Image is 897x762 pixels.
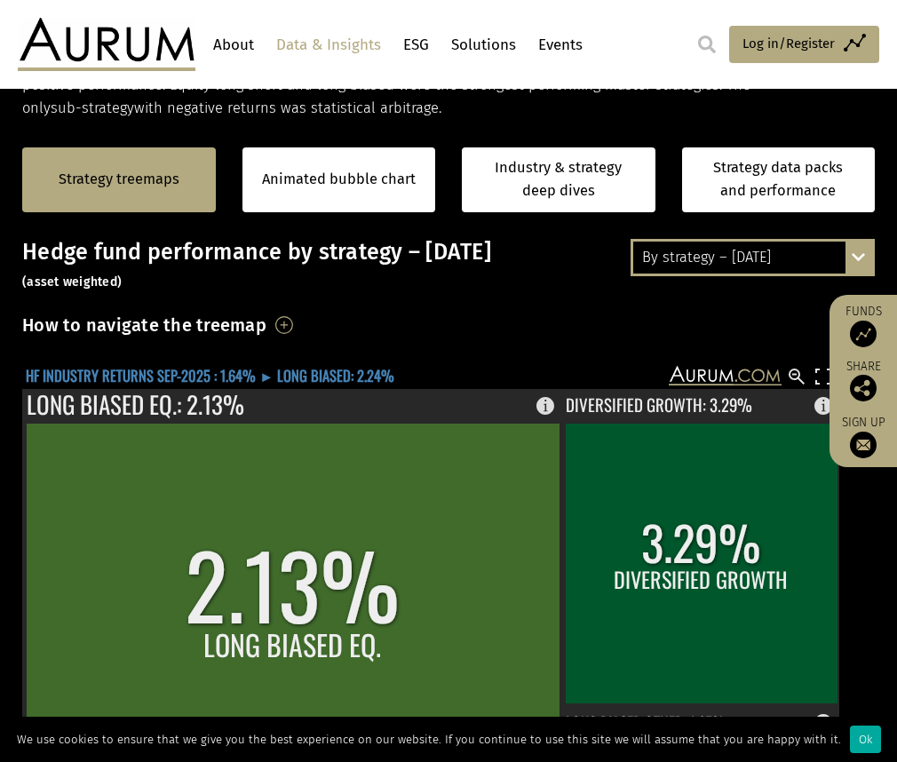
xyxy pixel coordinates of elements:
[462,147,655,212] a: Industry & strategy deep dives
[838,361,888,401] div: Share
[729,26,879,63] a: Log in/Register
[850,726,881,753] div: Ok
[698,36,716,53] img: search.svg
[22,274,122,290] small: (asset weighted)
[262,168,416,191] a: Animated bubble chart
[850,432,877,458] img: Sign up to our newsletter
[209,28,258,61] a: About
[22,239,875,292] h3: Hedge fund performance by strategy – [DATE]
[534,28,587,61] a: Events
[633,242,872,274] div: By strategy – [DATE]
[742,33,835,54] span: Log in/Register
[682,147,876,212] a: Strategy data packs and performance
[447,28,520,61] a: Solutions
[272,28,385,61] a: Data & Insights
[850,321,877,347] img: Access Funds
[838,304,888,347] a: Funds
[850,375,877,401] img: Share this post
[399,28,433,61] a: ESG
[22,310,266,340] h3: How to navigate the treemap
[18,18,195,71] img: Aurum
[59,168,179,191] a: Strategy treemaps
[51,99,134,116] span: sub-strategy
[838,415,888,458] a: Sign up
